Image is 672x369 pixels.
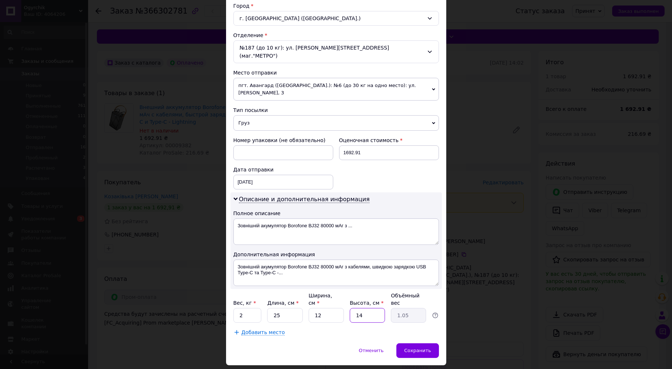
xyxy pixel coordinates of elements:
[233,251,439,258] div: Дополнительная информация
[239,196,370,203] span: Описание и дополнительная информация
[241,329,285,336] span: Добавить место
[233,300,256,306] label: Вес, кг
[391,292,426,307] div: Объёмный вес
[233,260,439,286] textarea: Зовнішній акумулятор Borofone BJ32 80000 мАг з кабелями, швидкою зарядкою USB Type-C та Type-C -...
[350,300,384,306] label: Высота, см
[233,32,439,39] div: Отделение
[233,166,333,173] div: Дата отправки
[233,78,439,101] span: пгт. Авангард ([GEOGRAPHIC_DATA].): №6 (до 30 кг на одно место): ул. [PERSON_NAME], 3
[233,40,439,63] div: №187 (до 10 кг): ул. [PERSON_NAME][STREET_ADDRESS] (маг."МЕТРО")
[233,137,333,144] div: Номер упаковки (не обязательно)
[339,137,439,144] div: Оценочная стоимость
[233,11,439,26] div: г. [GEOGRAPHIC_DATA] ([GEOGRAPHIC_DATA].)
[233,115,439,131] span: Груз
[233,218,439,245] textarea: Зовнішній акумулятор Borofone BJ32 80000 мАг з ...
[233,107,268,113] span: Тип посылки
[359,348,384,353] span: Отменить
[233,210,439,217] div: Полное описание
[267,300,298,306] label: Длина, см
[233,70,277,76] span: Место отправки
[309,293,332,306] label: Ширина, см
[233,2,439,10] div: Город
[404,348,431,353] span: Сохранить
